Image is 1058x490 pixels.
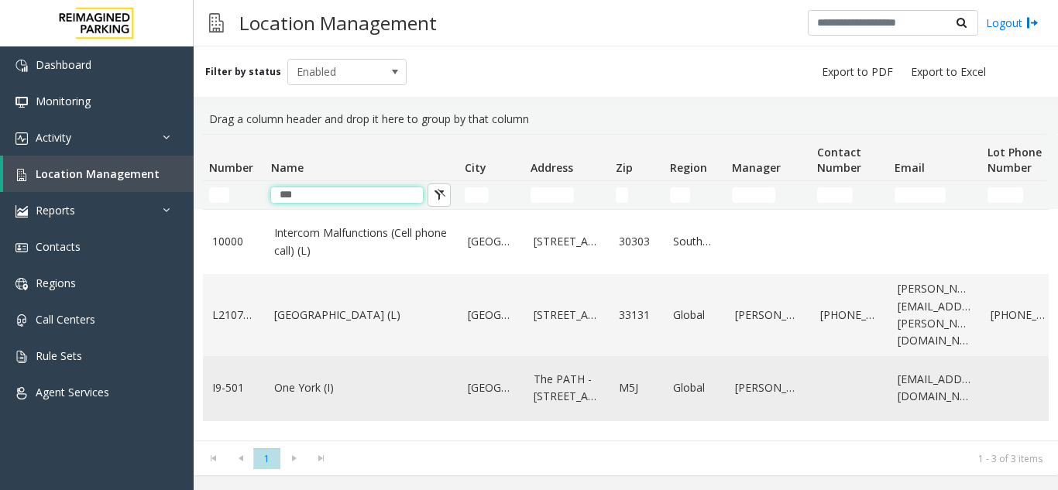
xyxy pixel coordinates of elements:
[816,61,899,83] button: Export to PDF
[817,187,853,203] input: Contact Number Filter
[911,64,986,80] span: Export to Excel
[274,224,449,259] a: Intercom Malfunctions (Cell phone call) (L)
[670,187,690,203] input: Region Filter
[36,385,109,399] span: Agent Services
[15,205,28,218] img: 'icon'
[36,94,91,108] span: Monitoring
[265,181,459,209] td: Name Filter
[36,239,81,254] span: Contacts
[428,183,451,207] button: Clear
[468,379,515,396] a: [GEOGRAPHIC_DATA]
[209,4,224,42] img: pageIcon
[15,351,28,363] img: 'icon'
[36,276,76,290] span: Regions
[619,379,654,396] a: M5J
[209,160,253,175] span: Number
[986,15,1039,31] a: Logout
[3,156,194,192] a: Location Management
[15,96,28,108] img: 'icon'
[898,371,972,406] a: [EMAIL_ADDRESS][DOMAIN_NAME]
[898,280,972,350] a: [PERSON_NAME][EMAIL_ADDRESS][PERSON_NAME][DOMAIN_NAME]
[209,187,229,203] input: Number Filter
[534,371,600,406] a: The PATH - [STREET_ADDRESS]
[15,314,28,327] img: 'icon'
[811,181,888,209] td: Contact Number Filter
[15,387,28,399] img: 'icon'
[534,307,600,324] a: [STREET_ADDRESS]
[664,181,726,209] td: Region Filter
[36,348,82,363] span: Rule Sets
[274,379,449,396] a: One York (I)
[895,160,925,175] span: Email
[895,187,946,203] input: Email Filter
[735,379,802,396] a: [PERSON_NAME]
[673,307,716,324] a: Global
[36,166,160,181] span: Location Management
[212,233,256,250] a: 10000
[817,145,861,175] span: Contact Number
[203,105,1049,134] div: Drag a column header and drop it here to group by that column
[616,160,633,175] span: Zip
[619,307,654,324] a: 33131
[253,448,280,469] span: Page 1
[468,307,515,324] a: [GEOGRAPHIC_DATA]
[822,64,893,80] span: Export to PDF
[205,65,281,79] label: Filter by status
[1026,15,1039,31] img: logout
[616,187,628,203] input: Zip Filter
[610,181,664,209] td: Zip Filter
[36,312,95,327] span: Call Centers
[735,307,802,324] a: [PERSON_NAME]
[988,187,1023,203] input: Lot Phone Number Filter
[465,160,486,175] span: City
[619,233,654,250] a: 30303
[274,307,449,324] a: [GEOGRAPHIC_DATA] (L)
[531,187,574,203] input: Address Filter
[524,181,610,209] td: Address Filter
[232,4,445,42] h3: Location Management
[820,307,879,324] a: [PHONE_NUMBER]
[531,160,573,175] span: Address
[203,181,265,209] td: Number Filter
[459,181,524,209] td: City Filter
[15,242,28,254] img: 'icon'
[212,307,256,324] a: L21077700
[732,187,775,203] input: Manager Filter
[670,160,707,175] span: Region
[726,181,811,209] td: Manager Filter
[212,379,256,396] a: I9-501
[988,145,1042,175] span: Lot Phone Number
[732,160,781,175] span: Manager
[15,60,28,72] img: 'icon'
[271,187,423,203] input: Name Filter
[673,233,716,250] a: Southeast
[15,169,28,181] img: 'icon'
[465,187,489,203] input: City Filter
[36,57,91,72] span: Dashboard
[991,307,1049,324] a: [PHONE_NUMBER]
[468,233,515,250] a: [GEOGRAPHIC_DATA]
[15,278,28,290] img: 'icon'
[15,132,28,145] img: 'icon'
[534,233,600,250] a: [STREET_ADDRESS]
[36,203,75,218] span: Reports
[288,60,383,84] span: Enabled
[673,379,716,396] a: Global
[888,181,981,209] td: Email Filter
[905,61,992,83] button: Export to Excel
[271,160,304,175] span: Name
[194,134,1058,440] div: Data table
[36,130,71,145] span: Activity
[344,452,1043,465] kendo-pager-info: 1 - 3 of 3 items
